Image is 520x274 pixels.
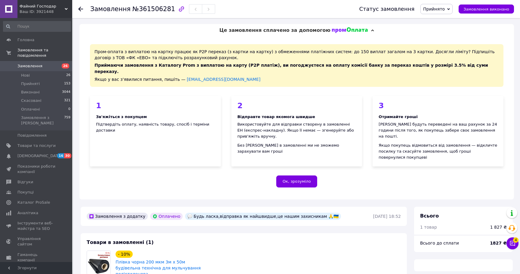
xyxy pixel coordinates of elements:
div: 1 827 ₴ [490,224,507,230]
b: Отримайте гроші [379,114,418,119]
span: Замовлення з [PERSON_NAME] [21,115,64,126]
span: Товари та послуги [17,143,56,148]
div: - 10% [116,251,133,258]
input: Пошук [3,21,71,32]
div: 3 [379,102,497,109]
span: Замовлення [90,5,131,13]
img: evopay logo [332,27,368,33]
div: Пром-оплата з виплатою на картку працює як P2P переказ (з картки на картку) з обмеженнями платіжн... [90,44,503,87]
div: 1 [96,102,215,109]
b: Відправте товар якомога швидше [237,114,315,119]
span: 153 [64,81,70,87]
div: Оплачено [150,213,183,220]
span: [DEMOGRAPHIC_DATA] [17,153,62,159]
span: Замовлення виконано [463,7,509,11]
div: Будь ласка,відправка як найшвидше,це нашим захисникам 🙏🇺🇦 [185,213,341,220]
span: 26 [66,73,70,78]
span: №361506281 [132,5,175,13]
div: 2 [237,102,356,109]
div: [PERSON_NAME] будуть переведені на ваш рахунок за 24 години після того, як покупець забере своє з... [379,121,497,139]
span: Всього до сплати [420,241,459,245]
button: Ок, зрозуміло [276,175,317,187]
span: 16 [57,153,64,158]
div: Підтвердіть оплату, наявність товару, спосіб і терміни доставки [96,121,215,133]
span: 0 [68,107,70,112]
span: Інструменти веб-майстра та SEO [17,221,56,231]
a: [EMAIL_ADDRESS][DOMAIN_NAME] [187,77,261,82]
div: Без [PERSON_NAME] в замовленні ми не зможемо зарахувати вам гроші [237,142,356,154]
span: Виконані [21,90,40,95]
span: Скасовані [21,98,42,103]
span: Управління сайтом [17,236,56,247]
button: Замовлення виконано [459,5,514,14]
span: 1 товар [420,225,437,230]
span: 759 [64,115,70,126]
div: Використовуйте для відправки створену в замовленні ЕН (експрес-накладну). Якщо її немає — згенеру... [237,121,356,139]
div: Ваш ID: 3921448 [20,9,72,14]
div: Повернутися назад [78,6,83,12]
span: 30 [64,153,71,158]
span: Ок, зрозуміло [283,179,311,184]
span: Прийнято [423,7,445,11]
span: Товари в замовленні (1) [87,239,154,245]
b: 1827 ₴ [490,241,507,245]
span: Всього [420,213,439,219]
span: Нові [21,73,30,78]
button: Чат з покупцем4 [506,237,518,249]
span: 3044 [62,90,70,95]
span: Це замовлення сплачено за допомогою [219,27,330,33]
span: 26 [62,63,69,68]
span: Повідомлення [17,133,47,138]
span: Файний Господар [20,4,65,9]
span: Відгуки [17,179,33,185]
span: 321 [64,98,70,103]
span: Каталог ProSale [17,200,50,205]
span: Аналітика [17,210,38,216]
img: :speech_balloon: [187,214,192,219]
b: Зв'яжіться з покупцем [96,114,147,119]
span: 4 [513,237,518,243]
span: Оплачені [21,107,40,112]
div: Статус замовлення [359,6,415,12]
span: Покупці [17,190,34,195]
span: Приймаючи замовлення з Каталогу Prom з виплатою на карту (Р2Р платіж), ви погоджуєтеся на оплату ... [94,63,488,74]
span: Замовлення та повідомлення [17,47,72,58]
span: Головна [17,37,34,43]
span: Гаманець компанії [17,252,56,263]
time: [DATE] 18:52 [373,214,401,219]
div: Якщо у вас з'явилися питання, пишіть — [94,76,499,82]
div: Якщо покупець відмовиться від замовлення — відкличте посилку та скасуйте замовлення, щоб гроші по... [379,142,497,160]
div: Замовлення з додатку [87,213,148,220]
span: Замовлення [17,63,42,69]
span: Прийняті [21,81,40,87]
span: Показники роботи компанії [17,164,56,175]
